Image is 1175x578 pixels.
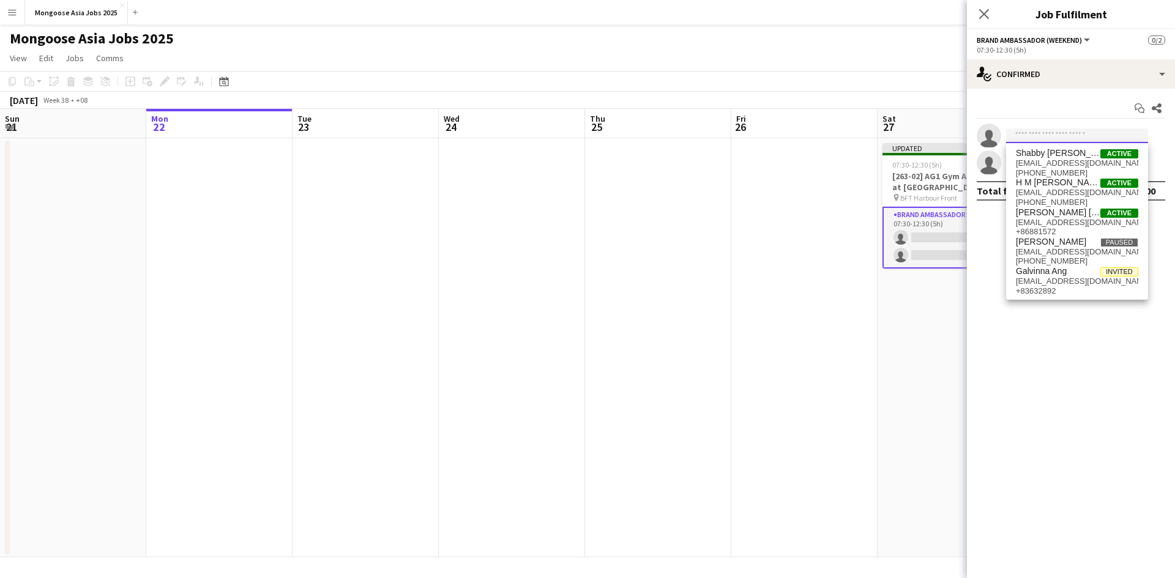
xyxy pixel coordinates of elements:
[296,120,311,134] span: 23
[1100,209,1138,218] span: Active
[10,29,174,48] h1: Mongoose Asia Jobs 2025
[882,143,1020,269] app-job-card: Updated07:30-12:30 (5h)0/2[263-02] AG1 Gym Activation at [GEOGRAPHIC_DATA] BFT Harbour Front1 Rol...
[40,95,71,105] span: Week 38
[882,113,896,124] span: Sat
[61,50,89,66] a: Jobs
[590,113,605,124] span: Thu
[734,120,746,134] span: 26
[10,94,38,106] div: [DATE]
[39,53,53,64] span: Edit
[977,45,1165,54] div: 07:30-12:30 (5h)
[977,35,1082,45] span: Brand Ambassador (weekend)
[151,113,168,124] span: Mon
[96,53,124,64] span: Comms
[1016,227,1138,237] span: +86881572
[967,59,1175,89] div: Confirmed
[442,120,460,134] span: 24
[1100,179,1138,188] span: Active
[1016,207,1100,218] span: Leo Jones Abishek
[881,120,896,134] span: 27
[1100,238,1138,247] span: Paused
[900,193,957,202] span: BFT Harbour Front
[1100,267,1138,276] span: Invited
[1148,35,1165,45] span: 0/2
[977,185,1018,197] div: Total fee
[882,171,1020,193] h3: [263-02] AG1 Gym Activation at [GEOGRAPHIC_DATA]
[1016,188,1138,198] span: hmirfan88@gmail.com
[977,35,1092,45] button: Brand Ambassador (weekend)
[1016,266,1067,276] span: Galvinna Ang
[1016,247,1138,257] span: thajftw97@gmail.com
[892,160,942,169] span: 07:30-12:30 (5h)
[25,1,128,24] button: Mongoose Asia Jobs 2025
[34,50,58,66] a: Edit
[1016,256,1138,266] span: +6597865106
[882,143,1020,153] div: Updated
[3,120,20,134] span: 21
[1016,198,1138,207] span: +6590180118
[76,95,88,105] div: +08
[1016,218,1138,228] span: jonesabishek@outlook.com
[444,113,460,124] span: Wed
[5,113,20,124] span: Sun
[5,50,32,66] a: View
[1016,148,1100,158] span: Shabby A. Malik
[65,53,84,64] span: Jobs
[1016,168,1138,178] span: +6586666015
[1016,276,1138,286] span: galvinnaang@gmail.com
[1016,286,1138,296] span: +83632892
[1016,237,1086,247] span: Thajmeel Ahamed
[1016,177,1100,188] span: H M Irfan Abdullah
[588,120,605,134] span: 25
[736,113,746,124] span: Fri
[882,207,1020,269] app-card-role: Brand Ambassador (weekend)4I0/207:30-12:30 (5h)
[91,50,129,66] a: Comms
[10,53,27,64] span: View
[967,6,1175,22] h3: Job Fulfilment
[1100,149,1138,158] span: Active
[149,120,168,134] span: 22
[297,113,311,124] span: Tue
[1016,158,1138,168] span: mdshabaruddin@gmail.com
